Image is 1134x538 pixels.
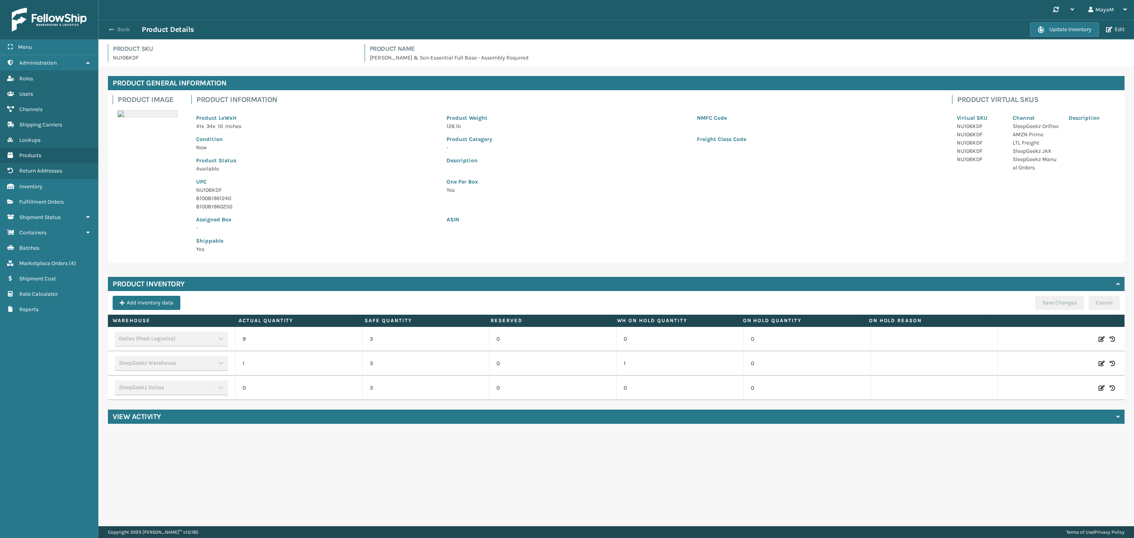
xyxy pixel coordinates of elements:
p: Yes [447,186,938,194]
p: Copyright 2023 [PERSON_NAME]™ v 1.0.185 [108,526,198,538]
p: Available [196,165,437,173]
p: [PERSON_NAME] & Son Essential Full Base - Assembly Required [370,54,1125,62]
h4: Product SKU [113,44,355,54]
p: SleepGeekz JAX [1013,147,1059,155]
i: Inventory History [1110,384,1115,392]
span: 126 lb [447,123,461,130]
span: Fulfillment Orders [19,199,64,205]
p: Virtual SKU [957,114,1003,122]
p: AMZN Prime [1013,130,1059,139]
span: Return Addresses [19,167,62,174]
p: NMFC Code [697,114,938,122]
span: Shipment Cost [19,275,56,282]
label: WH On hold quantity [617,317,733,324]
p: NU106KDF [957,130,1003,139]
h4: Product Virtual SKUs [957,95,1120,104]
td: 0 [235,376,362,400]
button: Back [106,26,142,33]
p: - [196,224,437,232]
p: Product Status [196,156,437,165]
p: NU106KDF [957,139,1003,147]
span: 10 [218,123,223,130]
p: SleepGeekz Manual Orders [1013,155,1059,172]
p: New [196,143,437,152]
button: Add inventory data [113,296,180,310]
td: 1 [616,351,743,376]
i: Inventory History [1110,335,1115,343]
i: Edit [1099,335,1105,343]
td: 0 [616,327,743,351]
label: On Hold Reason [869,317,985,324]
p: Channel [1013,114,1059,122]
td: 0 [743,327,871,351]
span: Marketplace Orders [19,260,68,267]
label: Warehouse [113,317,229,324]
span: Channels [19,106,43,113]
td: 0 [743,376,871,400]
td: 0 [616,376,743,400]
p: 810081960250 [196,202,437,211]
span: Menu [18,44,32,50]
i: Edit [1099,360,1105,367]
p: NU106KDF [957,155,1003,163]
p: - [447,143,687,152]
span: Containers [19,229,46,236]
h4: Product Inventory [113,279,185,289]
p: NU106KDF [957,147,1003,155]
p: Assigned Box [196,215,437,224]
span: Lookups [19,137,41,143]
i: Edit [1099,384,1105,392]
img: logo [12,8,87,32]
i: Inventory History [1110,360,1115,367]
h4: Product Name [370,44,1125,54]
h4: Product Image [118,95,182,104]
span: 41 x [196,123,204,130]
p: Description [447,156,938,165]
span: 34 x [206,123,215,130]
span: Products [19,152,41,159]
td: 1 [235,351,362,376]
p: Product LxWxH [196,114,437,122]
span: Shipment Status [19,214,61,221]
span: Shipping Carriers [19,121,62,128]
a: Terms of Use [1066,529,1093,535]
span: Roles [19,75,33,82]
p: Freight Class Code [697,135,938,143]
p: One Per Box [447,178,938,186]
td: 3 [362,327,489,351]
button: Save Changes [1035,296,1084,310]
p: Description [1069,114,1115,122]
h3: Product Details [142,25,194,34]
span: Reports [19,306,39,313]
p: 0 [497,384,609,392]
label: On Hold Quantity [743,317,859,324]
button: Update Inventory [1030,22,1099,37]
p: NU106KDF [196,186,437,194]
p: SleepGeekz OnTrac [1013,122,1059,130]
td: 9 [235,327,362,351]
span: ( 4 ) [69,260,76,267]
button: Cancel [1089,296,1120,310]
p: LTL Freight [1013,139,1059,147]
p: Product Category [447,135,687,143]
p: ASIN [447,215,938,224]
td: 3 [362,351,489,376]
h4: Product Information [196,95,943,104]
span: Batches [19,245,39,251]
span: Inches [225,123,241,130]
label: Actual Quantity [239,317,355,324]
p: NU106KDF [113,54,355,62]
label: Safe Quantity [365,317,481,324]
td: 3 [362,376,489,400]
h4: Product General Information [108,76,1125,90]
p: Shippable [196,237,437,245]
p: NU106KDF [957,122,1003,130]
p: 810081961240 [196,194,437,202]
p: UPC [196,178,437,186]
p: 0 [497,335,609,343]
button: Edit [1104,26,1127,33]
p: Product Weight [447,114,687,122]
span: Users [19,91,33,97]
p: 0 [497,360,609,367]
span: Rate Calculator [19,291,58,297]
